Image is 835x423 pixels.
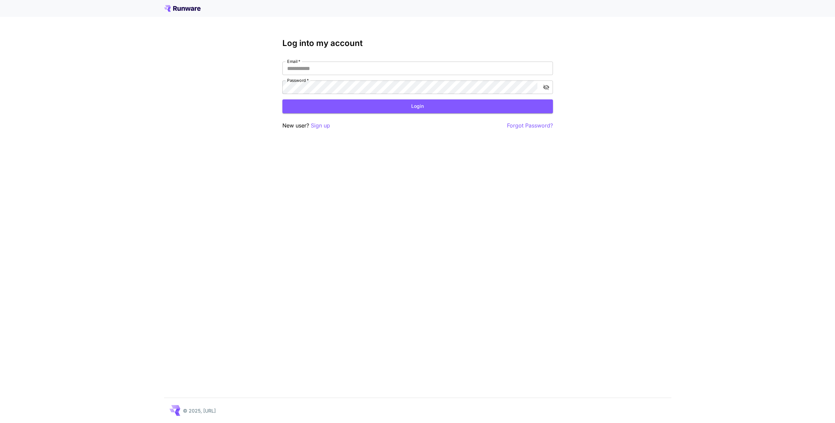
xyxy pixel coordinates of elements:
[282,99,553,113] button: Login
[282,39,553,48] h3: Log into my account
[183,407,216,414] p: © 2025, [URL]
[540,81,552,93] button: toggle password visibility
[287,77,309,83] label: Password
[507,121,553,130] button: Forgot Password?
[287,58,300,64] label: Email
[282,121,330,130] p: New user?
[311,121,330,130] button: Sign up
